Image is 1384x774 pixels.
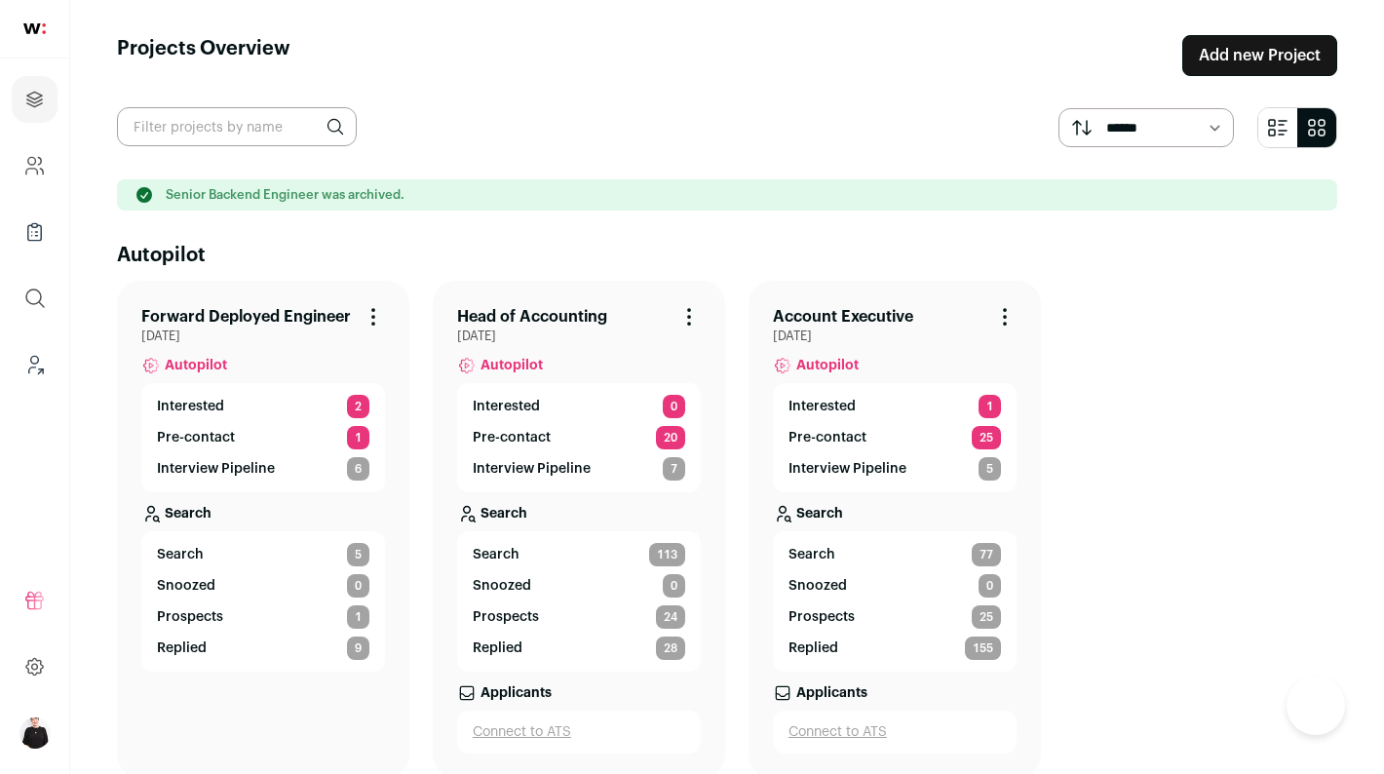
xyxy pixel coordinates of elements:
[979,395,1001,418] span: 1
[457,305,607,329] a: Head of Accounting
[481,504,527,523] p: Search
[473,397,540,416] p: Interested
[457,344,701,383] a: Autopilot
[788,637,1001,660] a: Replied 155
[473,607,539,627] p: Prospects
[972,426,1001,449] span: 25
[157,428,235,447] p: Pre-contact
[157,543,369,566] a: Search 5
[788,426,1001,449] a: Pre-contact 25
[656,637,685,660] span: 28
[141,329,385,344] span: [DATE]
[473,459,591,479] p: Interview Pipeline
[788,397,856,416] p: Interested
[457,672,701,711] a: Applicants
[347,457,369,481] span: 6
[347,395,369,418] span: 2
[117,242,1337,269] h2: Autopilot
[473,457,685,481] a: Interview Pipeline 7
[457,492,701,531] a: Search
[347,574,369,598] span: 0
[157,605,369,629] a: Prospects 1
[157,607,223,627] p: Prospects
[117,107,357,146] input: Filter projects by name
[788,395,1001,418] a: Interested 1
[473,545,519,564] span: Search
[1287,677,1345,735] iframe: Help Scout Beacon - Open
[773,329,1017,344] span: [DATE]
[165,504,211,523] p: Search
[796,504,843,523] p: Search
[788,543,1001,566] a: Search 77
[979,574,1001,598] span: 0
[773,344,1017,383] a: Autopilot
[141,344,385,383] a: Autopilot
[473,395,685,418] a: Interested 0
[972,605,1001,629] span: 25
[157,397,224,416] p: Interested
[157,395,369,418] a: Interested 2
[473,574,685,598] a: Snoozed 0
[165,356,227,375] span: Autopilot
[473,637,685,660] a: Replied 28
[663,574,685,598] span: 0
[788,639,838,658] p: Replied
[979,457,1001,481] span: 5
[788,545,835,564] span: Search
[12,142,58,189] a: Company and ATS Settings
[362,305,385,329] button: Project Actions
[663,457,685,481] span: 7
[965,637,1001,660] span: 155
[157,545,204,564] span: Search
[788,457,1001,481] a: Interview Pipeline 5
[788,459,906,479] p: Interview Pipeline
[347,543,369,566] span: 5
[473,576,531,596] p: Snoozed
[473,543,685,566] a: Search 113
[788,607,855,627] p: Prospects
[1182,35,1337,76] a: Add new Project
[473,605,685,629] a: Prospects 24
[157,637,369,660] a: Replied 9
[23,23,46,34] img: wellfound-shorthand-0d5821cbd27db2630d0214b213865d53afaa358527fdda9d0ea32b1df1b89c2c.svg
[788,722,1001,742] a: Connect to ATS
[157,459,275,479] p: Interview Pipeline
[473,426,685,449] a: Pre-contact 20
[656,605,685,629] span: 24
[12,341,58,388] a: Leads (Backoffice)
[788,574,1001,598] a: Snoozed 0
[347,605,369,629] span: 1
[157,457,369,481] a: Interview Pipeline 6
[12,209,58,255] a: Company Lists
[19,717,51,749] button: Open dropdown
[473,722,685,742] a: Connect to ATS
[773,672,1017,711] a: Applicants
[141,492,385,531] a: Search
[347,426,369,449] span: 1
[796,356,859,375] span: Autopilot
[656,426,685,449] span: 20
[796,683,867,703] p: Applicants
[166,187,404,203] p: Senior Backend Engineer was archived.
[773,305,913,329] a: Account Executive
[677,305,701,329] button: Project Actions
[972,543,1001,566] span: 77
[663,395,685,418] span: 0
[457,329,701,344] span: [DATE]
[117,35,290,76] h1: Projects Overview
[347,637,369,660] span: 9
[773,492,1017,531] a: Search
[157,426,369,449] a: Pre-contact 1
[993,305,1017,329] button: Project Actions
[788,428,866,447] p: Pre-contact
[481,683,552,703] p: Applicants
[473,428,551,447] p: Pre-contact
[12,76,58,123] a: Projects
[19,717,51,749] img: 9240684-medium_jpg
[157,576,215,596] p: Snoozed
[141,305,351,329] a: Forward Deployed Engineer
[473,639,522,658] p: Replied
[649,543,685,566] span: 113
[788,605,1001,629] a: Prospects 25
[788,576,847,596] p: Snoozed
